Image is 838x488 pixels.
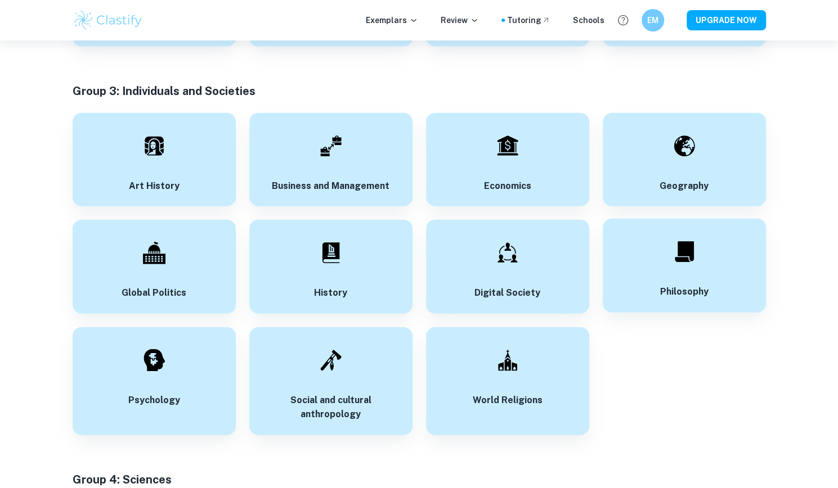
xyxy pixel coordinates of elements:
[73,9,144,31] img: Clastify logo
[496,135,519,157] img: economics.svg
[496,242,519,264] img: digital-society.svg
[496,349,519,372] img: world-religions.svg
[660,285,709,299] h6: Philosophy
[143,242,165,264] img: global-politics.svg
[473,394,543,408] h6: World Religions
[143,349,165,372] img: psychology.svg
[128,394,180,408] h6: Psychology
[660,179,709,193] h6: Geography
[73,220,236,314] a: Global Politics
[646,14,659,26] h6: EM
[122,286,186,300] h6: Global Politics
[426,220,589,314] a: Digital Society
[474,286,540,300] h6: Digital Society
[507,14,550,26] a: Tutoring
[143,135,165,157] img: art-history.svg
[426,327,589,435] a: World Religions
[673,241,696,263] img: philosophy.svg
[484,179,531,193] h6: Economics
[320,242,342,264] img: history.svg
[263,394,399,422] h6: Social and cultural anthropology
[320,135,342,157] img: business-and-management.svg
[73,83,766,100] h5: Group 3: Individuals and Societies
[673,135,696,157] img: geography.svg
[603,113,766,207] a: Geography
[441,14,479,26] p: Review
[426,113,589,207] a: Economics
[320,349,342,372] img: social-and-cultural-anthropology.svg
[272,179,389,193] h6: Business and Management
[366,14,418,26] p: Exemplars
[129,179,180,193] h6: Art History
[73,471,766,488] h5: Group 4: Sciences
[249,220,413,314] a: History
[613,11,633,30] button: Help and Feedback
[73,113,236,207] a: Art History
[73,327,236,435] a: Psychology
[314,286,347,300] h6: History
[642,9,664,31] button: EM
[603,220,766,314] a: Philosophy
[249,327,413,435] a: Social and cultural anthropology
[573,14,604,26] a: Schools
[687,10,766,30] button: UPGRADE NOW
[249,113,413,207] a: Business and Management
